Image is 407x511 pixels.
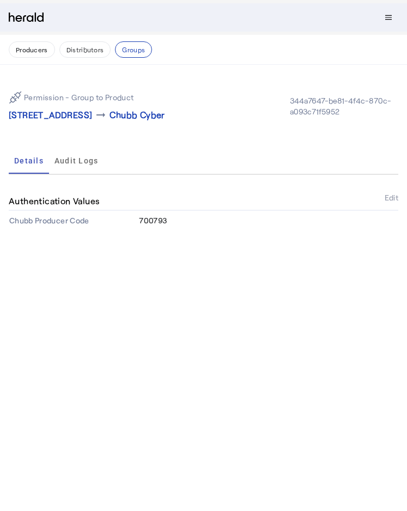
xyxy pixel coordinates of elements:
p: [STREET_ADDRESS] [9,108,92,121]
h4: Authentication Values [9,194,104,208]
button: Edit [385,194,398,201]
button: Distributors [59,41,111,58]
span: Details [14,157,44,165]
img: Herald Logo [9,13,44,23]
button: Producers [9,41,55,58]
span: Audit Logs [54,157,99,165]
p: Chubb Cyber [110,108,165,121]
button: Groups [115,41,152,58]
span: 700793 [139,216,167,225]
th: Chubb Producer Code [9,211,138,230]
div: 344a7647-be81-4f4c-870c-a093c71f5952 [288,95,398,117]
mat-icon: arrow_right_alt [94,108,107,121]
p: Permission - Group to Product [24,92,134,103]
